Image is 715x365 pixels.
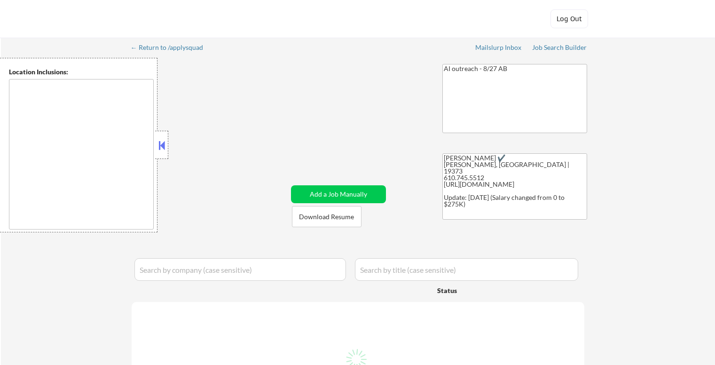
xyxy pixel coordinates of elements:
[131,44,212,53] a: ← Return to /applysquad
[291,185,386,203] button: Add a Job Manually
[355,258,578,281] input: Search by title (case sensitive)
[532,44,587,51] div: Job Search Builder
[475,44,522,51] div: Mailslurp Inbox
[134,258,346,281] input: Search by company (case sensitive)
[292,206,361,227] button: Download Resume
[437,282,518,299] div: Status
[550,9,588,28] button: Log Out
[131,44,212,51] div: ← Return to /applysquad
[475,44,522,53] a: Mailslurp Inbox
[9,67,154,77] div: Location Inclusions:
